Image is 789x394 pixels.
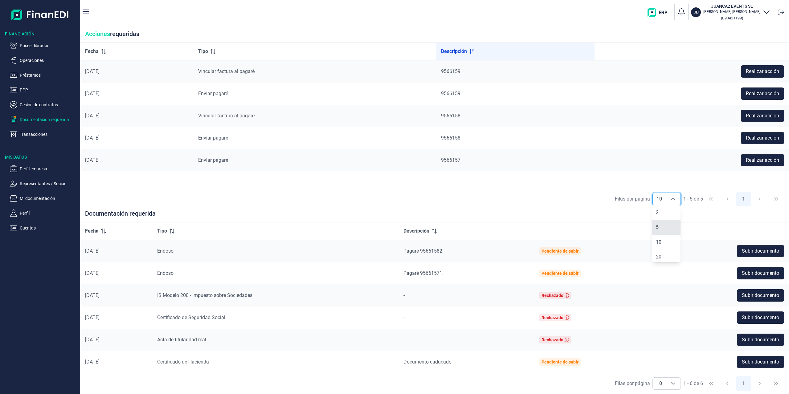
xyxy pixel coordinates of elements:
[683,381,703,386] span: 1 - 6 de 6
[10,224,78,232] button: Cuentas
[752,376,767,391] button: Next Page
[542,359,578,364] div: Pendiente de subir
[704,376,718,391] button: First Page
[656,254,661,260] span: 20
[542,315,563,320] div: Rechazado
[666,378,681,389] div: Choose
[441,68,460,74] span: 9566159
[20,165,78,173] p: Perfil empresa
[85,359,147,365] div: [DATE]
[20,71,78,79] p: Préstamos
[703,9,760,14] p: [PERSON_NAME] [PERSON_NAME]
[653,378,666,389] span: 10
[656,209,659,215] span: 2
[198,157,228,163] span: Enviar pagaré
[20,209,78,217] p: Perfil
[741,132,784,144] button: Realizar acción
[403,359,452,365] span: Documento caducado
[741,65,784,78] button: Realizar acción
[10,71,78,79] button: Préstamos
[656,224,659,230] span: 5
[769,376,783,391] button: Last Page
[746,134,779,142] span: Realizar acción
[10,131,78,138] button: Transacciones
[403,337,405,343] span: -
[20,86,78,94] p: PPP
[85,315,147,321] div: [DATE]
[20,131,78,138] p: Transacciones
[85,292,147,299] div: [DATE]
[80,25,789,43] div: requeridas
[441,113,460,119] span: 9566158
[742,314,779,321] span: Subir documento
[403,292,405,298] span: -
[746,68,779,75] span: Realizar acción
[736,192,751,206] button: Page 1
[737,356,784,368] button: Subir documento
[652,205,681,220] li: 2
[10,101,78,108] button: Cesión de contratos
[742,292,779,299] span: Subir documento
[403,270,444,276] span: Pagaré 95661571.
[20,224,78,232] p: Cuentas
[85,68,188,75] div: [DATE]
[720,376,735,391] button: Previous Page
[85,135,188,141] div: [DATE]
[741,87,784,100] button: Realizar acción
[693,9,699,15] p: JU
[720,192,735,206] button: Previous Page
[80,210,789,222] div: Documentación requerida
[20,42,78,49] p: Poseer librador
[85,91,188,97] div: [DATE]
[157,315,225,320] span: Certificado de Seguridad Social
[742,336,779,343] span: Subir documento
[403,227,429,235] span: Descripción
[656,239,661,245] span: 10
[10,195,78,202] button: Mi documentación
[85,113,188,119] div: [DATE]
[615,195,650,203] div: Filas por página
[403,315,405,320] span: -
[704,192,718,206] button: First Page
[769,192,783,206] button: Last Page
[652,220,681,235] li: 5
[691,3,770,22] button: JUJUANCA2 EVENTS SL[PERSON_NAME] [PERSON_NAME](B90421199)
[10,180,78,187] button: Representantes / Socios
[85,30,110,38] span: Acciones
[736,376,751,391] button: Page 1
[403,248,444,254] span: Pagaré 95661582.
[737,311,784,324] button: Subir documento
[441,48,467,55] span: Descripción
[198,68,255,74] span: Vincular factura al pagaré
[198,135,228,141] span: Enviar pagaré
[441,91,460,96] span: 9566159
[85,48,99,55] span: Fecha
[85,337,147,343] div: [DATE]
[157,227,167,235] span: Tipo
[742,358,779,366] span: Subir documento
[85,157,188,163] div: [DATE]
[85,270,147,276] div: [DATE]
[441,135,460,141] span: 9566158
[648,8,672,17] img: erp
[20,57,78,64] p: Operaciones
[741,154,784,166] button: Realizar acción
[11,5,69,25] img: Logo de aplicación
[10,42,78,49] button: Poseer librador
[746,156,779,164] span: Realizar acción
[20,101,78,108] p: Cesión de contratos
[157,270,174,276] span: Endoso
[746,90,779,97] span: Realizar acción
[542,249,578,254] div: Pendiente de subir
[652,250,681,264] li: 20
[157,359,209,365] span: Certificado de Hacienda
[703,3,760,9] h3: JUANCA2 EVENTS SL
[85,248,147,254] div: [DATE]
[653,193,666,205] span: 10
[198,91,228,96] span: Enviar pagaré
[157,248,174,254] span: Endoso
[615,380,650,387] div: Filas por página
[542,271,578,276] div: Pendiente de subir
[85,227,99,235] span: Fecha
[652,235,681,250] li: 10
